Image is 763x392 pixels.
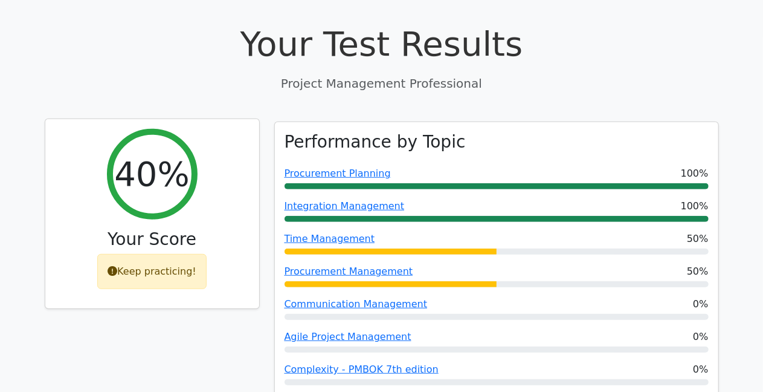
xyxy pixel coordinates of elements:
[693,362,708,377] span: 0%
[285,331,411,342] a: Agile Project Management
[114,154,189,194] h2: 40%
[285,298,428,310] a: Communication Management
[693,330,708,344] span: 0%
[681,199,709,214] span: 100%
[687,264,709,279] span: 50%
[681,166,709,181] span: 100%
[285,132,466,152] h3: Performance by Topic
[285,266,413,277] a: Procurement Management
[693,297,708,312] span: 0%
[45,74,719,93] p: Project Management Professional
[285,200,405,212] a: Integration Management
[687,232,709,246] span: 50%
[55,229,250,250] h3: Your Score
[45,24,719,64] h1: Your Test Results
[285,168,391,179] a: Procurement Planning
[285,364,439,375] a: Complexity - PMBOK 7th edition
[97,254,207,289] div: Keep practicing!
[285,233,375,244] a: Time Management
